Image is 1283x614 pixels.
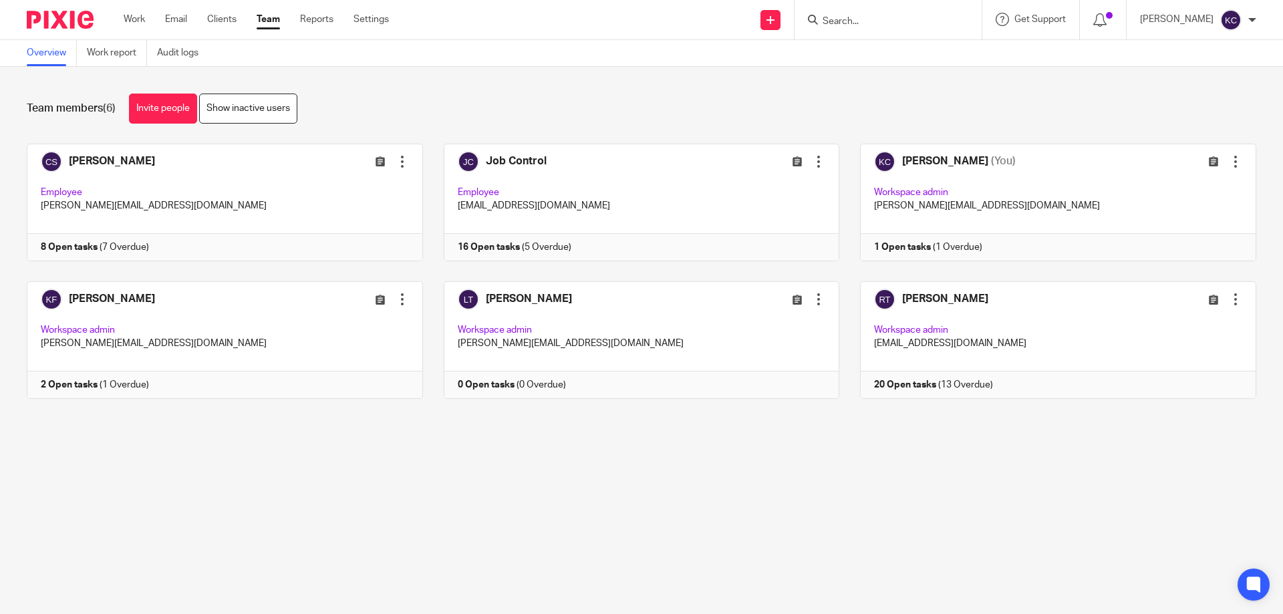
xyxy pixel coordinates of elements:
[129,94,197,124] a: Invite people
[165,13,187,26] a: Email
[103,103,116,114] span: (6)
[124,13,145,26] a: Work
[821,16,942,28] input: Search
[157,40,208,66] a: Audit logs
[199,94,297,124] a: Show inactive users
[87,40,147,66] a: Work report
[353,13,389,26] a: Settings
[300,13,333,26] a: Reports
[207,13,237,26] a: Clients
[27,102,116,116] h1: Team members
[257,13,280,26] a: Team
[1014,15,1066,24] span: Get Support
[27,40,77,66] a: Overview
[1140,13,1214,26] p: [PERSON_NAME]
[27,11,94,29] img: Pixie
[1220,9,1242,31] img: svg%3E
